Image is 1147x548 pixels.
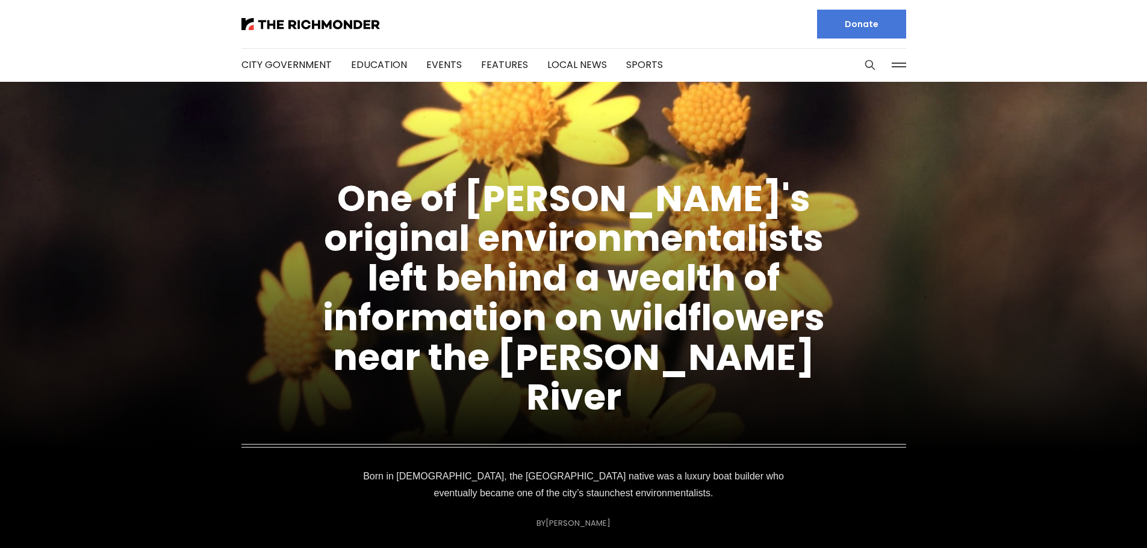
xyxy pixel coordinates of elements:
a: Events [426,58,462,72]
a: Local News [547,58,607,72]
img: The Richmonder [241,18,380,30]
a: One of [PERSON_NAME]'s original environmentalists left behind a wealth of information on wildflow... [323,173,825,422]
div: By [536,519,611,528]
a: Education [351,58,407,72]
a: Donate [817,10,906,38]
p: Born in [DEMOGRAPHIC_DATA], the [GEOGRAPHIC_DATA] native was a luxury boat builder who eventually... [359,468,788,502]
a: [PERSON_NAME] [546,517,611,529]
a: Features [481,58,528,72]
a: City Government [241,58,332,72]
a: Sports [626,58,663,72]
button: Search this site [861,56,879,74]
